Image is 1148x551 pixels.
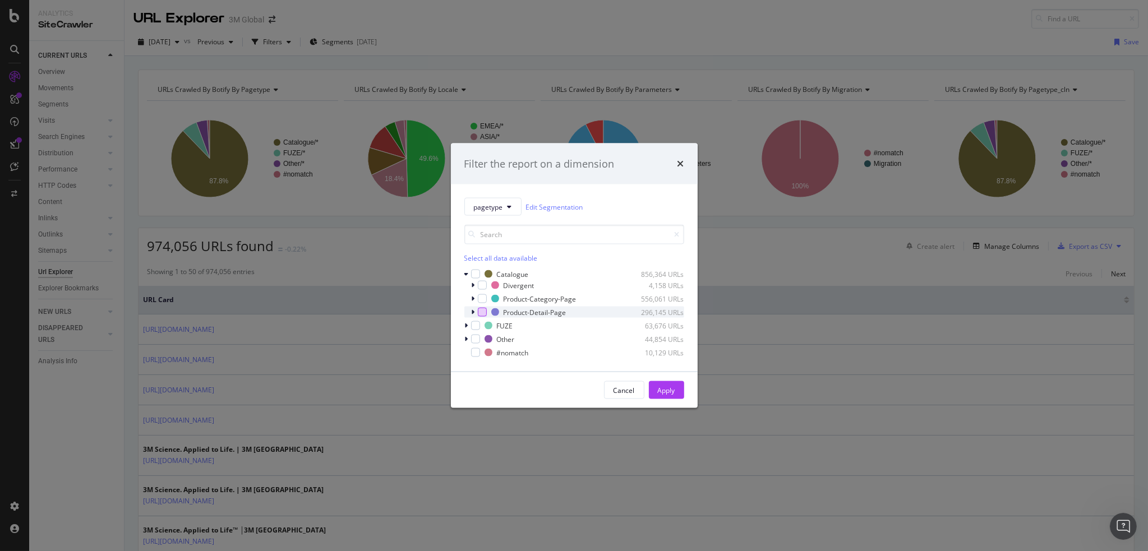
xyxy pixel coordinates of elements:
[614,385,635,395] div: Cancel
[629,269,684,279] div: 856,364 URLs
[474,202,503,211] span: pagetype
[464,198,522,216] button: pagetype
[1110,513,1137,540] iframe: Intercom live chat
[526,201,583,212] a: Edit Segmentation
[451,143,698,408] div: modal
[629,307,684,317] div: 296,145 URLs
[604,381,644,399] button: Cancel
[464,225,684,244] input: Search
[504,307,566,317] div: Product-Detail-Page
[658,385,675,395] div: Apply
[504,294,577,303] div: Product-Category-Page
[629,348,684,357] div: 10,129 URLs
[497,348,529,357] div: #nomatch
[504,280,534,290] div: Divergent
[497,334,515,344] div: Other
[629,334,684,344] div: 44,854 URLs
[629,280,684,290] div: 4,158 URLs
[677,156,684,171] div: times
[497,321,513,330] div: FUZE
[629,321,684,330] div: 63,676 URLs
[649,381,684,399] button: Apply
[497,269,529,279] div: Catalogue
[464,156,615,171] div: Filter the report on a dimension
[464,253,684,263] div: Select all data available
[629,294,684,303] div: 556,061 URLs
